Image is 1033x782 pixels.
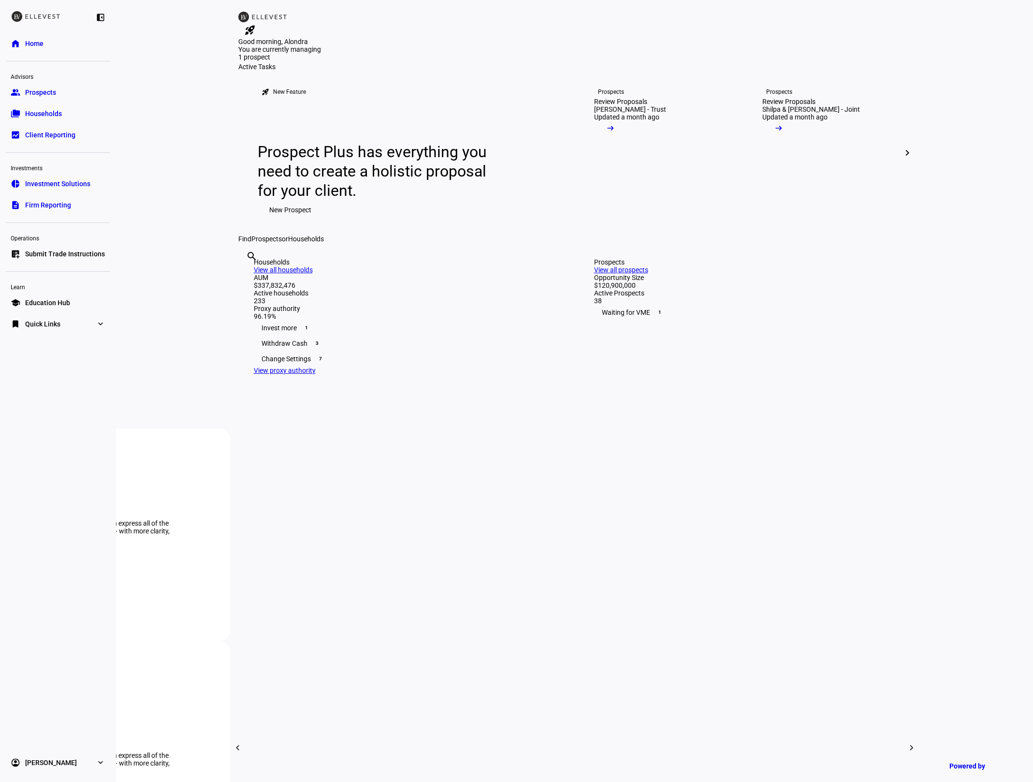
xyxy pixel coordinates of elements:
eth-mat-symbol: school [11,298,20,308]
div: Withdraw Cash [254,336,555,351]
div: [PERSON_NAME] - Trust [594,105,666,113]
span: 3 [313,339,321,347]
eth-mat-symbol: list_alt_add [11,249,20,259]
a: homeHome [6,34,110,53]
div: 1 prospect [238,53,335,61]
div: 96.19% [254,312,555,320]
span: You are currently managing [238,45,321,53]
div: New Feature [273,88,306,96]
span: Firm Reporting [25,200,71,210]
a: ProspectsReview ProposalsShilpa & [PERSON_NAME] - JointUpdated a month ago [747,71,907,235]
span: [PERSON_NAME] [25,758,77,767]
span: Prospects [251,235,282,243]
span: Quick Links [25,319,60,329]
div: Updated a month ago [762,113,828,121]
span: Households [25,109,62,118]
div: Prospects [594,258,896,266]
span: Prospects [25,88,56,97]
span: New Prospect [269,200,311,220]
a: bid_landscapeClient Reporting [6,125,110,145]
mat-icon: arrow_right_alt [774,123,784,133]
a: pie_chartInvestment Solutions [6,174,110,193]
div: Good morning, Alondra [238,38,911,45]
div: Learn [6,280,110,293]
span: Client Reporting [25,130,75,140]
eth-mat-symbol: account_circle [11,758,20,767]
div: 233 [254,297,555,305]
eth-mat-symbol: pie_chart [11,179,20,189]
eth-mat-symbol: left_panel_close [96,13,105,22]
mat-icon: search [246,251,258,262]
span: 1 [303,324,310,332]
div: Prospect Plus has everything you need to create a holistic proposal for your client. [258,142,496,200]
mat-icon: rocket_launch [244,24,256,36]
a: ProspectsReview Proposals[PERSON_NAME] - TrustUpdated a month ago [579,71,739,235]
span: Households [288,235,324,243]
span: Investment Solutions [25,179,90,189]
div: Review Proposals [594,98,647,105]
mat-icon: arrow_right_alt [606,123,615,133]
div: Active Tasks [238,63,911,71]
span: Education Hub [25,298,70,308]
eth-mat-symbol: bid_landscape [11,130,20,140]
div: Proxy authority [254,305,555,312]
a: descriptionFirm Reporting [6,195,110,215]
div: Review Proposals [762,98,815,105]
a: View all households [254,266,313,274]
mat-icon: chevron_left [232,742,244,753]
a: folder_copyHouseholds [6,104,110,123]
div: Active households [254,289,555,297]
mat-icon: chevron_right [902,147,913,159]
input: Enter name of prospect or household [246,264,248,275]
div: Prospects [766,88,792,96]
span: 1 [656,309,664,316]
mat-icon: rocket_launch [262,88,269,96]
div: Find or [238,235,911,243]
div: Waiting for VME [594,305,896,320]
div: Opportunity Size [594,274,896,281]
div: Prospects [598,88,624,96]
div: Investments [6,161,110,174]
eth-mat-symbol: folder_copy [11,109,20,118]
span: Submit Trade Instructions [25,249,105,259]
eth-mat-symbol: bookmark [11,319,20,329]
eth-mat-symbol: description [11,200,20,210]
div: Operations [6,231,110,244]
a: View proxy authority [254,367,316,374]
a: groupProspects [6,83,110,102]
div: AUM [254,274,555,281]
a: Powered by [945,757,1018,775]
mat-icon: chevron_right [906,742,917,753]
eth-mat-symbol: expand_more [96,319,105,329]
div: Households [254,258,555,266]
div: $337,832,476 [254,281,555,289]
eth-mat-symbol: expand_more [96,758,105,767]
div: Invest more [254,320,555,336]
button: New Prospect [258,200,323,220]
a: View all prospects [594,266,648,274]
div: Advisors [6,69,110,83]
div: Updated a month ago [594,113,659,121]
div: Shilpa & [PERSON_NAME] - Joint [762,105,860,113]
eth-mat-symbol: home [11,39,20,48]
span: 7 [317,355,324,363]
div: $120,900,000 [594,281,896,289]
div: Active Prospects [594,289,896,297]
div: 38 [594,297,896,305]
span: Home [25,39,44,48]
div: Change Settings [254,351,555,367]
eth-mat-symbol: group [11,88,20,97]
